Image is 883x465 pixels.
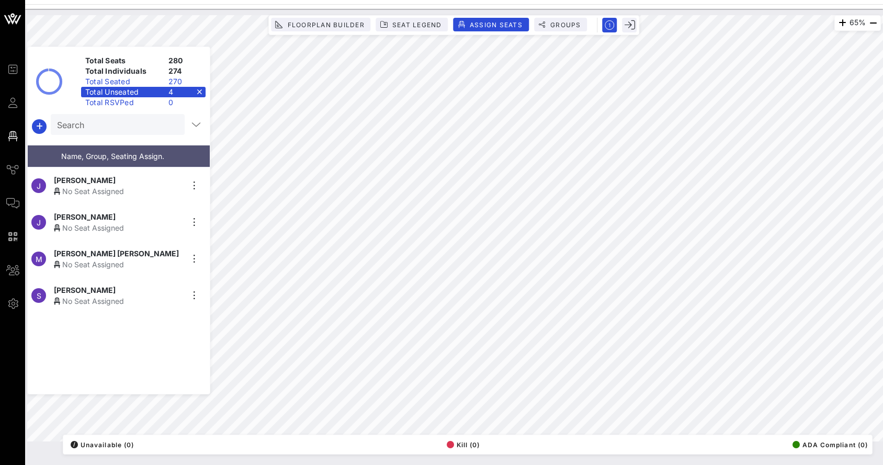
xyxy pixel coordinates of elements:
div: 4 [164,87,206,97]
div: Total RSVPed [81,97,164,108]
button: /Unavailable (0) [67,437,134,452]
span: Groups [550,21,581,29]
div: No Seat Assigned [54,259,183,270]
span: [PERSON_NAME] [PERSON_NAME] [54,248,179,259]
button: Assign Seats [454,18,529,31]
div: 0 [164,97,206,108]
span: Seat Legend [392,21,442,29]
div: 274 [164,66,206,76]
span: Unavailable (0) [71,441,134,449]
span: [PERSON_NAME] [54,211,116,222]
span: M [36,255,42,264]
button: Kill (0) [444,437,480,452]
div: Total Individuals [81,66,164,76]
div: Total Seated [81,76,164,87]
div: 65% [834,15,881,31]
span: Kill (0) [447,441,480,449]
div: No Seat Assigned [54,222,183,233]
button: Floorplan Builder [271,18,370,31]
span: J [37,182,41,190]
div: Total Unseated [81,87,164,97]
span: Assign Seats [469,21,523,29]
span: S [37,291,41,300]
div: 270 [164,76,206,87]
div: / [71,441,78,448]
span: [PERSON_NAME] [54,285,116,296]
span: ADA Compliant (0) [793,441,868,449]
div: No Seat Assigned [54,186,183,197]
span: J [37,218,41,227]
div: 280 [164,55,206,66]
button: Groups [534,18,587,31]
span: Name, Group, Seating Assign. [61,152,164,161]
span: [PERSON_NAME] [54,175,116,186]
div: Total Seats [81,55,164,66]
button: Seat Legend [376,18,448,31]
div: No Seat Assigned [54,296,183,307]
span: Floorplan Builder [287,21,364,29]
button: ADA Compliant (0) [789,437,868,452]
